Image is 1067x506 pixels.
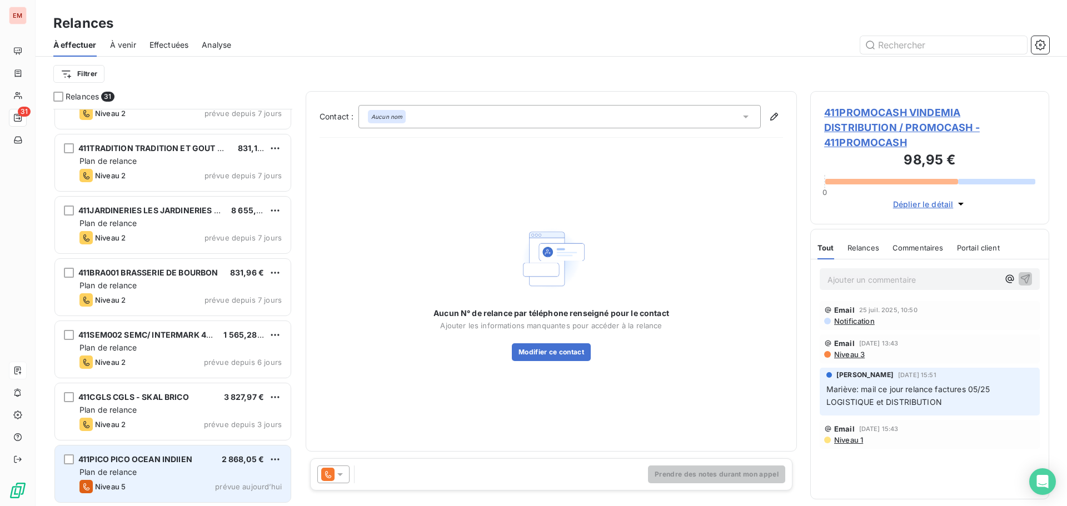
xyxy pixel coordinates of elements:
span: prévue depuis 7 jours [205,109,282,118]
span: Tout [817,243,834,252]
div: EM [9,7,27,24]
span: 8 655,65 € [231,206,274,215]
button: Filtrer [53,65,104,83]
em: Aucun nom [371,113,402,121]
span: Niveau 5 [95,482,126,491]
span: 25 juil. 2025, 10:50 [859,307,918,313]
span: Plan de relance [79,156,137,166]
span: prévue aujourd’hui [215,482,282,491]
span: 0 [822,188,827,197]
span: À effectuer [53,39,97,51]
span: Email [834,339,855,348]
h3: Relances [53,13,113,33]
span: Notification [833,317,875,325]
span: [DATE] 15:43 [859,425,899,432]
div: Open Intercom Messenger [1029,468,1056,495]
span: 411TRADITION TRADITION ET GOUT DES HAUTS [78,143,262,153]
span: Aucun N° de relance par téléphone renseigné pour le contact [433,308,669,319]
span: prévue depuis 6 jours [204,358,282,367]
span: Portail client [957,243,1000,252]
span: 411BRA001 BRASSERIE DE BOURBON [78,268,218,277]
span: Plan de relance [79,218,137,228]
span: Analyse [202,39,231,51]
span: 411PICO PICO OCEAN INDIIEN [78,454,192,464]
button: Déplier le détail [890,198,970,211]
img: Empty state [516,223,587,295]
span: 411SEM002 SEMC/ INTERMARK 400 [78,330,216,339]
button: Prendre des notes durant mon appel [648,465,785,483]
span: Niveau 2 [95,358,126,367]
label: Contact : [320,111,358,122]
span: Mariève: mail ce jour relance factures 05/25 LOGISTIQUE et DISTRIBUTION [826,384,993,407]
span: 411PROMOCASH VINDEMIA DISTRIBUTION / PROMOCASH - 411PROMOCASH [824,105,1035,150]
span: Niveau 2 [95,109,126,118]
span: Email [834,424,855,433]
input: Rechercher [860,36,1027,54]
span: Plan de relance [79,467,137,477]
span: prévue depuis 7 jours [205,171,282,180]
span: prévue depuis 7 jours [205,233,282,242]
span: 1 565,28 € [223,330,265,339]
span: [PERSON_NAME] [836,370,894,380]
span: prévue depuis 3 jours [204,420,282,429]
a: 31 [9,109,26,127]
button: Modifier ce contact [512,343,591,361]
span: 411CGLS CGLS - SKAL BRICO [78,392,189,402]
span: Commentaires [893,243,944,252]
span: 831,12 € [238,143,270,153]
span: Niveau 2 [95,295,126,304]
span: Plan de relance [79,405,137,414]
img: Logo LeanPay [9,482,27,499]
span: À venir [110,39,136,51]
span: Ajouter les informations manquantes pour accéder à la relance [440,321,662,330]
span: Niveau 2 [95,233,126,242]
span: 31 [101,92,114,102]
span: 31 [18,107,31,117]
span: Plan de relance [79,280,137,290]
span: Plan de relance [79,343,137,352]
span: 3 827,97 € [224,392,265,402]
h3: 98,95 € [824,150,1035,172]
span: Relances [847,243,879,252]
span: 411JARDINERIES LES JARDINERIES DE BOURBON [78,206,266,215]
span: Niveau 3 [833,350,865,359]
div: grid [53,109,292,506]
span: Niveau 1 [833,435,863,444]
span: Email [834,305,855,314]
span: 831,96 € [230,268,264,277]
span: [DATE] 15:51 [898,372,936,378]
span: 2 868,05 € [222,454,265,464]
span: Effectuées [149,39,189,51]
span: Niveau 2 [95,171,126,180]
span: Relances [66,91,99,102]
span: Déplier le détail [893,198,954,210]
span: prévue depuis 7 jours [205,295,282,304]
span: Niveau 2 [95,420,126,429]
span: [DATE] 13:43 [859,340,899,347]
